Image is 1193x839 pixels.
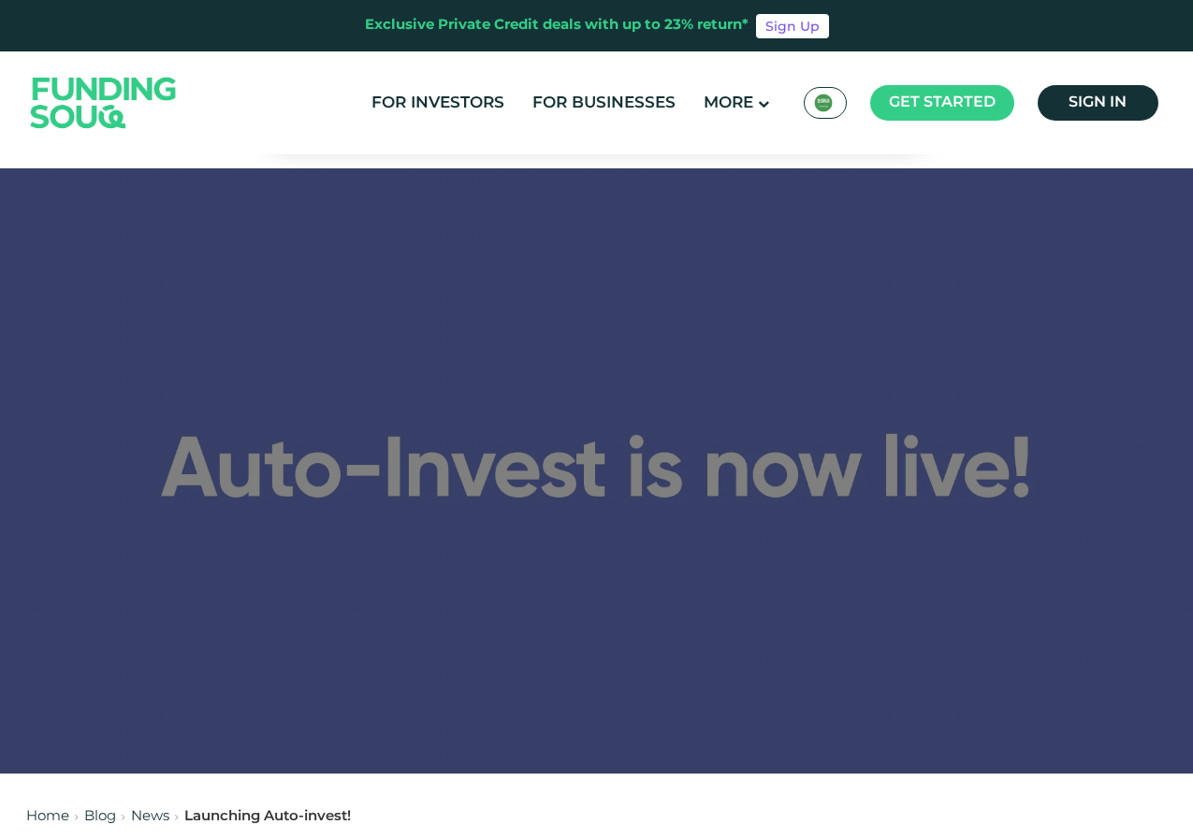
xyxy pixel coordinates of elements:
[12,55,196,150] img: Logo
[1069,95,1127,109] span: Sign in
[365,15,749,36] div: Exclusive Private Credit deals with up to 23% return*
[814,94,833,112] img: SA Flag
[889,95,996,109] span: Get started
[84,810,116,823] a: Blog
[184,806,351,828] div: Launching Auto-invest!
[367,88,509,119] a: For Investors
[1038,85,1158,121] a: Sign in
[756,14,829,38] a: Sign Up
[704,95,753,111] span: More
[528,88,680,119] a: For Businesses
[131,810,169,823] a: News
[26,810,69,823] a: Home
